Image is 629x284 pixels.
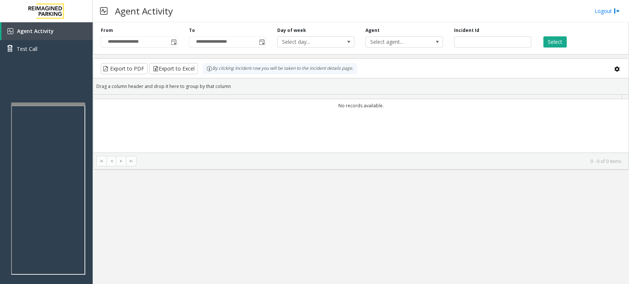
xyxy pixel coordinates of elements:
span: Toggle popup [258,37,266,47]
label: Day of week [277,27,306,34]
td: No records available. [93,99,629,112]
img: infoIcon.svg [206,66,212,72]
label: To [189,27,195,34]
span: Agent Activity [17,27,54,35]
span: Toggle popup [169,37,178,47]
a: Agent Activity [1,22,93,40]
div: By clicking Incident row you will be taken to the incident details page. [203,63,357,74]
a: Logout [595,7,620,15]
span: Test Call [17,45,37,53]
span: Select day... [278,37,339,47]
img: logout [614,7,620,15]
div: Data table [93,95,629,153]
label: Incident Id [454,27,479,34]
button: Export to Excel [149,63,198,74]
img: 'icon' [7,28,13,34]
div: Drag a column header and drop it here to group by that column [93,80,629,93]
kendo-pager-info: 0 - 0 of 0 items [141,158,621,164]
button: Export to PDF [101,63,148,74]
button: Select [543,36,567,48]
label: Agent [365,27,380,34]
span: Select agent... [366,37,427,47]
h3: Agent Activity [111,2,176,20]
label: From [101,27,113,34]
img: pageIcon [100,2,107,20]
